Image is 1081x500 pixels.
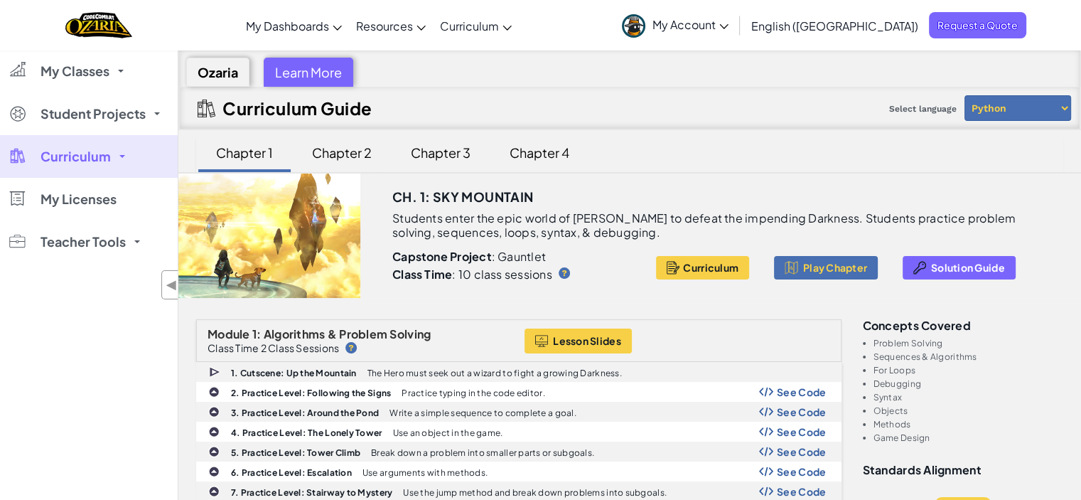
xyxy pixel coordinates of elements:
[759,447,773,457] img: Show Code Logo
[186,58,249,87] div: Ozaria
[345,342,357,353] img: IconHint.svg
[931,262,1005,273] span: Solution Guide
[392,267,552,282] p: : 10 class sessions
[873,366,1064,375] li: For Loops
[873,379,1064,388] li: Debugging
[774,256,878,280] button: Play Chapter
[252,326,262,341] span: 1:
[198,100,215,117] img: IconCurriculumGuide.svg
[873,339,1064,348] li: Problem Solving
[41,150,111,163] span: Curriculum
[744,6,925,45] a: English ([GEOGRAPHIC_DATA])
[196,422,841,442] a: 4. Practice Level: The Lonely Tower Use an object in the game. Show Code Logo See Code
[803,262,867,273] span: Play Chapter
[873,406,1064,415] li: Objects
[759,486,773,496] img: Show Code Logo
[196,362,841,382] a: 1. Cutscene: Up the Mountain The Hero must seek out a wizard to fight a growing Darkness.
[392,186,534,208] h3: Ch. 1: Sky Mountain
[873,433,1064,442] li: Game Design
[246,18,329,33] span: My Dashboards
[298,136,386,169] div: Chapter 2
[873,352,1064,361] li: Sequences & Algorithms
[196,382,841,402] a: 2. Practice Level: Following the Signs Practice typing in the code editor. Show Code Logo See Code
[392,250,644,264] p: : Gauntlet
[403,488,667,497] p: Use the jump method and break down problems into subgoals.
[559,267,570,279] img: IconHint.svg
[41,65,109,78] span: My Classes
[392,211,1028,240] p: Students enter the epic world of [PERSON_NAME] to defeat the impending Darkness. Students practic...
[41,193,117,206] span: My Licenses
[759,387,773,397] img: Show Code Logo
[208,426,220,437] img: IconPracticeLevel.svg
[222,98,372,118] h2: Curriculum Guide
[392,267,452,282] b: Class Time
[433,6,519,45] a: Curriculum
[759,427,773,437] img: Show Code Logo
[402,388,544,398] p: Practice typing in the code editor.
[397,136,485,169] div: Chapter 3
[208,386,220,398] img: IconPracticeLevel.svg
[356,18,413,33] span: Resources
[392,428,502,437] p: Use an object in the game.
[208,406,220,417] img: IconPracticeLevel.svg
[615,3,736,48] a: My Account
[777,466,827,477] span: See Code
[873,393,1064,402] li: Syntax
[929,12,1026,38] a: Request a Quote
[208,446,220,457] img: IconPracticeLevel.svg
[863,319,1064,331] h3: Concepts covered
[751,18,918,33] span: English ([GEOGRAPHIC_DATA])
[208,342,339,353] p: Class Time 2 Class Sessions
[231,388,391,398] b: 2. Practice Level: Following the Signs
[208,486,220,497] img: IconPracticeLevel.svg
[777,486,827,497] span: See Code
[166,275,178,295] span: ◀
[392,249,492,264] b: Capstone Project
[264,58,353,87] div: Learn More
[231,408,379,418] b: 3. Practice Level: Around the Pond
[367,368,622,378] p: The Hero must seek out a wizard to fight a growing Darkness.
[349,6,433,45] a: Resources
[362,468,488,477] p: Use arguments with methods.
[777,386,827,398] span: See Code
[873,420,1064,429] li: Methods
[652,17,728,32] span: My Account
[777,446,827,457] span: See Code
[196,462,841,482] a: 6. Practice Level: Escalation Use arguments with methods. Show Code Logo See Code
[196,402,841,422] a: 3. Practice Level: Around the Pond Write a simple sequence to complete a goal. Show Code Logo See...
[371,448,594,457] p: Break down a problem into smaller parts or subgoals.
[202,136,287,169] div: Chapter 1
[208,326,250,341] span: Module
[41,235,126,248] span: Teacher Tools
[41,107,146,120] span: Student Projects
[196,442,841,462] a: 5. Practice Level: Tower Climb Break down a problem into smaller parts or subgoals. Show Code Log...
[777,406,827,417] span: See Code
[622,14,645,38] img: avatar
[656,256,749,280] button: Curriculum
[209,366,222,379] img: IconCutscene.svg
[208,466,220,477] img: IconPracticeLevel.svg
[495,136,583,169] div: Chapter 4
[231,487,392,498] b: 7. Practice Level: Stairway to Mystery
[759,467,773,477] img: Show Code Logo
[65,11,131,40] img: Home
[231,427,382,438] b: 4. Practice Level: The Lonely Tower
[231,447,360,458] b: 5. Practice Level: Tower Climb
[553,335,621,346] span: Lesson Slides
[525,329,632,353] button: Lesson Slides
[883,98,962,119] span: Select language
[903,256,1016,280] button: Solution Guide
[777,426,827,437] span: See Code
[440,18,499,33] span: Curriculum
[239,6,349,45] a: My Dashboards
[683,262,738,273] span: Curriculum
[65,11,131,40] a: Ozaria by CodeCombat logo
[264,326,431,341] span: Algorithms & Problem Solving
[231,467,352,478] b: 6. Practice Level: Escalation
[231,368,357,378] b: 1. Cutscene: Up the Mountain
[389,408,576,417] p: Write a simple sequence to complete a goal.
